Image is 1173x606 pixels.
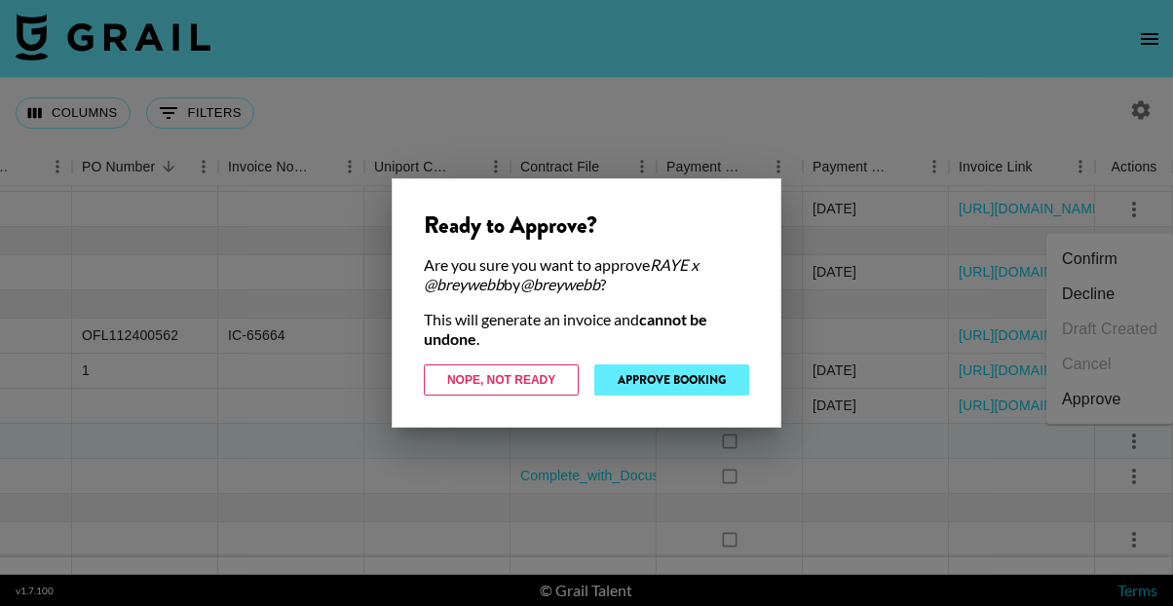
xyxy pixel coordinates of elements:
[520,275,600,293] em: @ breywebb
[424,310,707,348] strong: cannot be undone
[424,255,749,294] div: Are you sure you want to approve by ?
[424,255,699,293] em: RAYE x @breywebb
[424,364,579,396] button: Nope, Not Ready
[424,310,749,349] div: This will generate an invoice and .
[424,210,749,240] div: Ready to Approve?
[594,364,749,396] button: Approve Booking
